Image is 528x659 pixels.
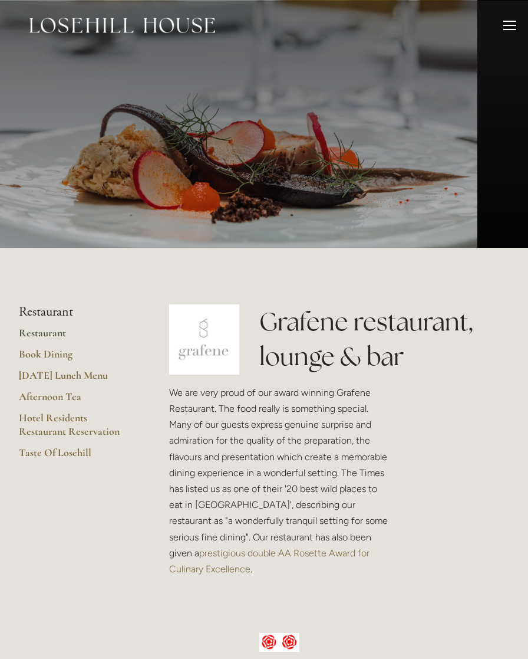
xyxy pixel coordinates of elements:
[19,411,131,446] a: Hotel Residents Restaurant Reservation
[19,304,131,320] li: Restaurant
[19,369,131,390] a: [DATE] Lunch Menu
[169,547,372,575] a: prestigious double AA Rosette Award for Culinary Excellence
[19,446,131,467] a: Taste Of Losehill
[259,304,509,374] h1: Grafene restaurant, lounge & bar
[19,347,131,369] a: Book Dining
[19,390,131,411] a: Afternoon Tea
[19,326,131,347] a: Restaurant
[169,385,389,577] p: We are very proud of our award winning Grafene Restaurant. The food really is something special. ...
[259,633,299,652] img: AA culinary excellence.jpg
[29,18,215,33] img: Losehill House
[169,304,239,375] img: grafene.jpg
